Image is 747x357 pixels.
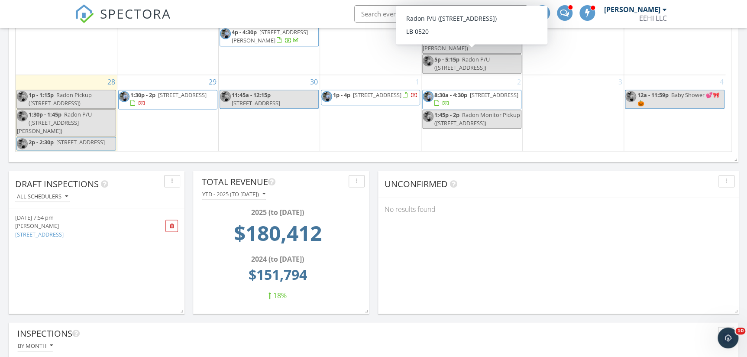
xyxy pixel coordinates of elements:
[17,110,28,121] img: img_5211.jpg
[17,138,28,149] img: img_5211.jpg
[118,90,217,109] a: 1:30p - 2p [STREET_ADDRESS]
[17,193,68,199] div: All schedulers
[207,75,218,89] a: Go to September 29, 2025
[17,110,92,135] span: Radon P/U ([STREET_ADDRESS][PERSON_NAME])
[378,197,739,221] div: No results found
[17,340,53,351] button: By month
[232,28,257,36] span: 4p - 4:30p
[220,28,231,39] img: img_5211.jpg
[423,28,509,52] span: Radon Monitor Pickup ([STREET_ADDRESS][PERSON_NAME])
[218,75,320,151] td: Go to September 30, 2025
[434,111,459,119] span: 1:45p - 2p
[515,75,522,89] a: Go to October 2, 2025
[202,175,345,188] div: Total Revenue
[158,91,207,99] span: [STREET_ADDRESS]
[15,178,99,189] span: Draft Inspections
[15,213,151,221] div: [DATE] 7:54 pm
[232,91,271,99] span: 11:45a - 12:15p
[423,28,433,39] img: img_5211.jpg
[434,55,490,71] span: Radon P/U ([STREET_ADDRESS])
[17,91,28,102] img: img_5211.jpg
[106,75,117,89] a: Go to September 28, 2025
[273,290,287,300] span: 18%
[232,99,280,107] span: [STREET_ADDRESS]
[320,75,421,151] td: Go to October 1, 2025
[421,75,523,151] td: Go to October 2, 2025
[625,91,636,102] img: img_5211.jpg
[29,138,54,146] span: 2p - 2:30p
[220,91,231,102] img: img_5211.jpg
[56,138,105,146] span: [STREET_ADDRESS]
[202,188,266,200] button: YTD - 2025 (to [DATE])
[15,213,151,238] a: [DATE] 7:54 pm [PERSON_NAME] [STREET_ADDRESS]
[423,55,433,66] img: img_5211.jpg
[718,75,725,89] a: Go to October 4, 2025
[232,28,308,44] a: 4p - 4:30p [STREET_ADDRESS][PERSON_NAME]
[718,328,738,348] iframe: Intercom live chat
[624,75,725,151] td: Go to October 4, 2025
[117,75,218,151] td: Go to September 29, 2025
[353,91,401,99] span: [STREET_ADDRESS]
[29,91,92,107] span: Radon Pickup ([STREET_ADDRESS])
[434,28,467,36] span: 4:15p - 4:45p
[15,191,70,202] button: All schedulers
[308,75,320,89] a: Go to September 30, 2025
[204,217,351,253] td: 180412.0
[434,91,467,99] span: 8:30a - 4:30p
[202,191,265,197] div: YTD - 2025 (to [DATE])
[423,111,433,122] img: img_5211.jpg
[639,14,667,23] div: EEHI LLC
[15,230,64,238] a: [STREET_ADDRESS]
[414,75,421,89] a: Go to October 1, 2025
[204,264,351,290] td: 151793.92
[354,5,527,23] input: Search everything...
[523,75,624,151] td: Go to October 3, 2025
[29,91,54,99] span: 1p - 1:15p
[204,207,351,217] div: 2025 (to [DATE])
[130,91,207,107] a: 1:30p - 2p [STREET_ADDRESS]
[735,328,745,334] span: 10
[204,253,351,264] div: 2024 (to [DATE])
[637,91,719,107] span: Baby Shower 💕🎀🎃
[17,327,715,340] div: Inspections
[29,110,61,118] span: 1:30p - 1:45p
[18,342,53,348] div: By month
[434,111,520,127] span: Radon Monitor Pickup ([STREET_ADDRESS])
[422,90,521,109] a: 8:30a - 4:30p [STREET_ADDRESS]
[434,91,518,107] a: 8:30a - 4:30p [STREET_ADDRESS]
[16,75,117,151] td: Go to September 28, 2025
[75,12,171,30] a: SPECTORA
[385,178,448,189] span: Unconfirmed
[434,55,459,63] span: 5p - 5:15p
[321,90,420,105] a: 1p - 4p [STREET_ADDRESS]
[637,91,668,99] span: 12a - 11:59p
[220,27,319,46] a: 4p - 4:30p [STREET_ADDRESS][PERSON_NAME]
[423,91,433,102] img: img_5211.jpg
[470,91,518,99] span: [STREET_ADDRESS]
[100,4,171,23] span: SPECTORA
[232,28,308,44] span: [STREET_ADDRESS][PERSON_NAME]
[130,91,155,99] span: 1:30p - 2p
[333,91,418,99] a: 1p - 4p [STREET_ADDRESS]
[321,91,332,102] img: img_5211.jpg
[604,5,660,14] div: [PERSON_NAME]
[75,4,94,23] img: The Best Home Inspection Software - Spectora
[333,91,350,99] span: 1p - 4p
[616,75,624,89] a: Go to October 3, 2025
[119,91,129,102] img: img_5211.jpg
[15,221,151,230] div: [PERSON_NAME]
